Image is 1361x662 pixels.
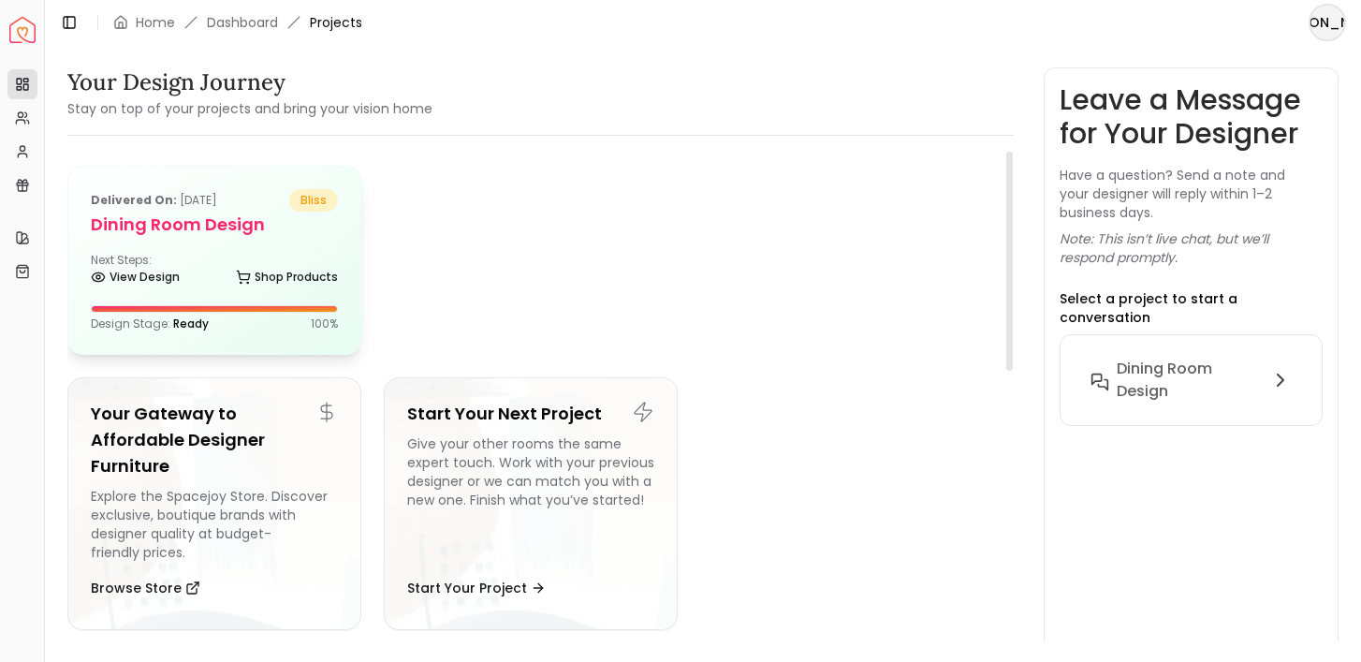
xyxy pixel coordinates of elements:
h6: Dining Room design [1117,358,1263,403]
p: Note: This isn’t live chat, but we’ll respond promptly. [1060,229,1324,267]
a: Shop Products [236,264,338,290]
a: Start Your Next ProjectGive your other rooms the same expert touch. Work with your previous desig... [384,377,678,630]
a: Spacejoy [9,17,36,43]
nav: breadcrumb [113,13,362,32]
a: View Design [91,264,180,290]
a: Dashboard [207,13,278,32]
div: Explore the Spacejoy Store. Discover exclusive, boutique brands with designer quality at budget-f... [91,487,338,562]
h3: Your Design Journey [67,67,432,97]
h5: Your Gateway to Affordable Designer Furniture [91,401,338,479]
p: Design Stage: [91,316,209,331]
a: Your Gateway to Affordable Designer FurnitureExplore the Spacejoy Store. Discover exclusive, bout... [67,377,361,630]
h3: Leave a Message for Your Designer [1060,83,1324,151]
button: Browse Store [91,569,200,607]
span: [PERSON_NAME] [1310,6,1344,39]
h5: Start Your Next Project [407,401,654,427]
h5: Dining Room design [91,212,338,238]
span: Ready [173,316,209,331]
button: Start Your Project [407,569,546,607]
p: Select a project to start a conversation [1060,289,1324,327]
span: bliss [289,189,338,212]
a: Home [136,13,175,32]
b: Delivered on: [91,192,177,208]
div: Next Steps: [91,253,338,290]
button: Dining Room design [1076,350,1308,410]
span: Projects [310,13,362,32]
small: Stay on top of your projects and bring your vision home [67,99,432,118]
p: [DATE] [91,189,217,212]
p: 100 % [311,316,338,331]
img: Spacejoy Logo [9,17,36,43]
button: [PERSON_NAME] [1309,4,1346,41]
p: Have a question? Send a note and your designer will reply within 1–2 business days. [1060,166,1324,222]
div: Give your other rooms the same expert touch. Work with your previous designer or we can match you... [407,434,654,562]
